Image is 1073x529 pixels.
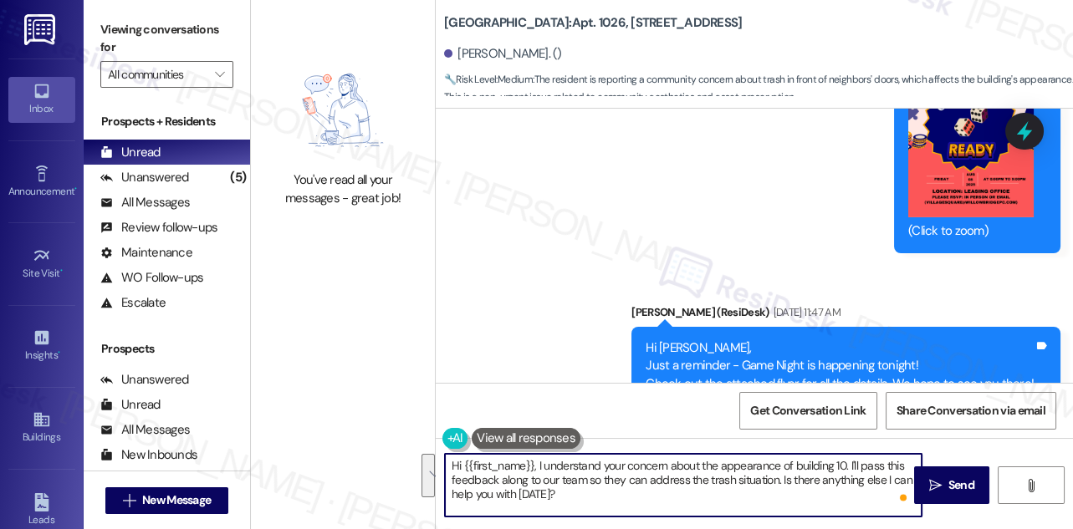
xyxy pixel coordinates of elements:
span: Share Conversation via email [897,402,1045,420]
div: Review follow-ups [100,219,217,237]
div: (5) [226,165,250,191]
div: WO Follow-ups [100,269,203,287]
div: Maintenance [100,244,192,262]
div: You've read all your messages - great job! [269,171,416,207]
span: Send [948,476,974,494]
i:  [215,68,224,81]
div: Prospects [84,340,250,358]
div: Escalate [100,294,166,312]
button: Zoom image [908,42,1034,217]
div: All Messages [100,421,190,439]
span: • [60,265,63,277]
a: Site Visit • [8,242,75,287]
div: Unread [100,144,161,161]
img: empty-state [273,58,414,164]
div: New Inbounds [100,446,197,464]
button: New Message [105,487,229,514]
div: (Click to zoom) [908,222,1034,240]
a: Inbox [8,77,75,122]
textarea: To enrich screen reader interactions, please activate Accessibility in Grammarly extension settings [445,454,922,516]
div: Hi [PERSON_NAME], Just a reminder - Game Night is happening tonight! Check out the attached flyer... [646,339,1034,393]
span: • [58,347,60,359]
b: [GEOGRAPHIC_DATA]: Apt. 1026, [STREET_ADDRESS] [444,14,742,32]
div: Prospects + Residents [84,113,250,130]
span: Get Conversation Link [750,402,866,420]
span: : The resident is reporting a community concern about trash in front of neighbors' doors, which a... [444,71,1073,107]
div: Unread [100,396,161,414]
i:  [1024,479,1037,492]
button: Send [914,466,990,504]
div: [PERSON_NAME]. () [444,45,562,63]
span: • [74,183,77,195]
i:  [123,494,135,507]
a: Insights • [8,323,75,369]
span: New Message [142,491,211,509]
div: Unanswered [100,169,189,186]
div: Unanswered [100,371,189,389]
a: Buildings [8,405,75,450]
strong: 🔧 Risk Level: Medium [444,73,533,86]
i:  [929,479,942,492]
button: Share Conversation via email [886,392,1056,430]
input: All communities [108,61,207,88]
div: All Messages [100,194,190,211]
div: [DATE] 11:47 AM [769,303,841,321]
div: [PERSON_NAME] (ResiDesk) [631,303,1060,327]
label: Viewing conversations for [100,17,233,61]
img: ResiDesk Logo [24,14,59,45]
button: Get Conversation Link [739,392,876,430]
